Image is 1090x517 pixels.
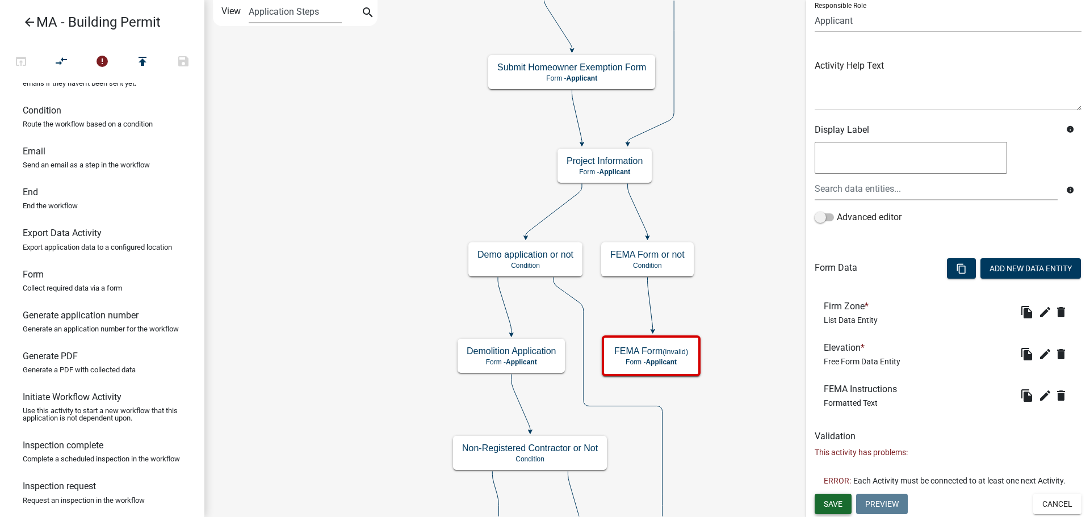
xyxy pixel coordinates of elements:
p: Send an email as a step in the workflow [23,161,150,169]
span: Free Form Data Entity [824,357,900,366]
i: edit [1038,305,1052,319]
i: file_copy [1020,389,1034,402]
div: Workflow actions [1,50,204,77]
h6: Export Data Activity [23,228,102,238]
p: Collect required data via a form [23,284,122,292]
button: delete [1054,345,1072,363]
i: info [1066,186,1074,194]
p: Use this activity to start a new workflow that this application is not dependent upon. [23,407,182,422]
button: file_copy [1018,386,1036,405]
span: Applicant [506,358,537,366]
h6: End [23,187,38,197]
p: End the workflow [23,202,78,209]
h6: Generate PDF [23,351,78,362]
h6: Form Data [815,262,857,273]
button: Preview [856,494,908,514]
span: Save [824,499,842,508]
h6: Form [23,269,44,280]
h6: Display Label [815,124,1058,135]
h6: Firm Zone [824,301,878,312]
i: file_copy [1020,347,1034,361]
span: List Data Entity [824,316,878,325]
span: Applicant [645,358,677,366]
button: Test Workflow [1,50,41,74]
span: Formatted Text [824,398,878,407]
p: Condition [477,262,573,270]
p: Generate a PDF with collected data [23,366,136,373]
button: Save [815,494,852,514]
h6: Email [23,146,45,157]
input: Search data entities... [815,177,1058,200]
small: (invalid) [663,347,688,356]
button: edit [1036,386,1054,405]
i: error [95,54,109,70]
i: delete [1054,305,1068,319]
button: Save [163,50,204,74]
button: content_copy [947,258,976,279]
wm-modal-confirm: Delete [1054,386,1072,405]
h5: Demo application or not [477,249,573,260]
i: edit [1038,389,1052,402]
label: Advanced editor [815,211,902,224]
h5: FEMA Form [614,346,688,356]
i: save [177,54,190,70]
span: Each Activity must be connected to at least one next Activity. [853,477,1066,485]
i: arrow_back [23,15,36,31]
h5: Project Information [567,155,643,166]
h6: FEMA Instructions [824,384,902,394]
button: edit [1036,303,1054,321]
h6: Inspection complete [23,440,103,451]
button: file_copy [1018,345,1036,363]
p: Complete a scheduled inspection in the workflow [23,455,180,463]
h6: Condition [23,105,61,116]
p: Request an inspection in the workflow [23,497,145,504]
i: info [1066,125,1074,133]
i: delete [1054,347,1068,361]
h6: Generate application number [23,310,139,321]
h6: Validation [815,431,1081,442]
p: Route the workflow based on a condition [23,120,153,128]
p: Condition [462,455,598,463]
span: Applicant [566,74,597,82]
h5: FEMA Form or not [610,249,685,260]
h5: Demolition Application [467,346,556,356]
i: content_copy [956,263,967,274]
i: open_in_browser [14,54,28,70]
i: edit [1038,347,1052,361]
h6: Inspection request [23,481,96,491]
p: Form - [497,74,646,82]
button: delete [1054,386,1072,405]
button: file_copy [1018,303,1036,321]
wm-modal-confirm: Delete [1054,345,1072,363]
p: This activity cancels the configured scheduled emails if they haven't been sent yet. [23,72,182,87]
span: ERROR: [824,477,851,485]
p: Form - [567,168,643,176]
button: Cancel [1033,494,1081,514]
button: edit [1036,345,1054,363]
p: Export application data to a configured location [23,243,172,251]
h5: Submit Homeowner Exemption Form [497,62,646,73]
p: This activity has problems: [815,447,1081,459]
button: Add New Data Entity [980,258,1081,279]
p: Generate an application number for the workflow [23,325,179,333]
button: Auto Layout [41,50,82,74]
p: Form - [467,358,556,366]
span: Applicant [599,168,630,176]
button: delete [1054,303,1072,321]
i: compare_arrows [55,54,69,70]
i: delete [1054,389,1068,402]
button: 3 problems in this workflow [82,50,123,74]
h5: Non-Registered Contractor or Not [462,443,598,453]
button: search [359,5,377,23]
p: Form - [614,358,688,366]
p: Condition [610,262,685,270]
h6: Elevation [824,342,900,353]
button: Publish [122,50,163,74]
h6: Initiate Workflow Activity [23,392,121,402]
a: MA - Building Permit [9,9,186,35]
wm-modal-confirm: Delete [1054,303,1072,321]
i: publish [136,54,149,70]
i: search [361,6,375,22]
wm-modal-confirm: Bulk Actions [947,264,976,274]
i: file_copy [1020,305,1034,319]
